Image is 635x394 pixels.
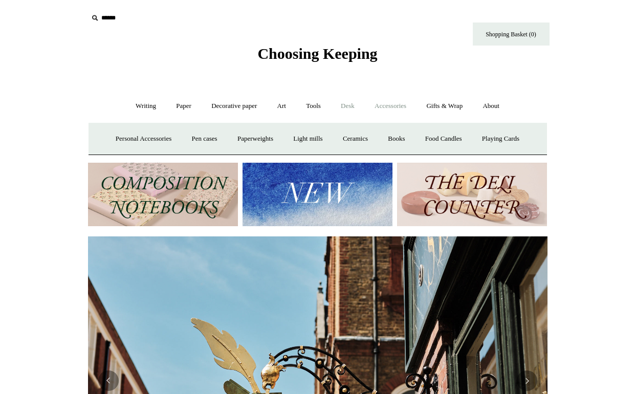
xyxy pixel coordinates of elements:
a: Paper [167,93,201,120]
a: Paperweights [228,125,282,152]
a: Pen cases [182,125,226,152]
a: Desk [332,93,364,120]
img: New.jpg__PID:f73bdf93-380a-4a35-bcfe-7823039498e1 [243,163,392,227]
a: Accessories [365,93,415,120]
img: 202302 Composition ledgers.jpg__PID:69722ee6-fa44-49dd-a067-31375e5d54ec [88,163,238,227]
a: Decorative paper [202,93,266,120]
img: The Deli Counter [397,163,547,227]
a: Light mills [284,125,332,152]
a: Choosing Keeping [257,53,377,60]
button: Previous [98,370,119,391]
a: Playing Cards [473,125,529,152]
a: Ceramics [334,125,377,152]
a: Shopping Basket (0) [473,23,550,46]
a: Gifts & Wrap [417,93,472,120]
a: Books [379,125,414,152]
a: About [473,93,509,120]
a: Writing [126,93,165,120]
a: Personal Accessories [106,125,181,152]
a: Art [268,93,295,120]
a: Tools [297,93,330,120]
button: Next [517,370,537,391]
span: Choosing Keeping [257,45,377,62]
a: Food Candles [416,125,471,152]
